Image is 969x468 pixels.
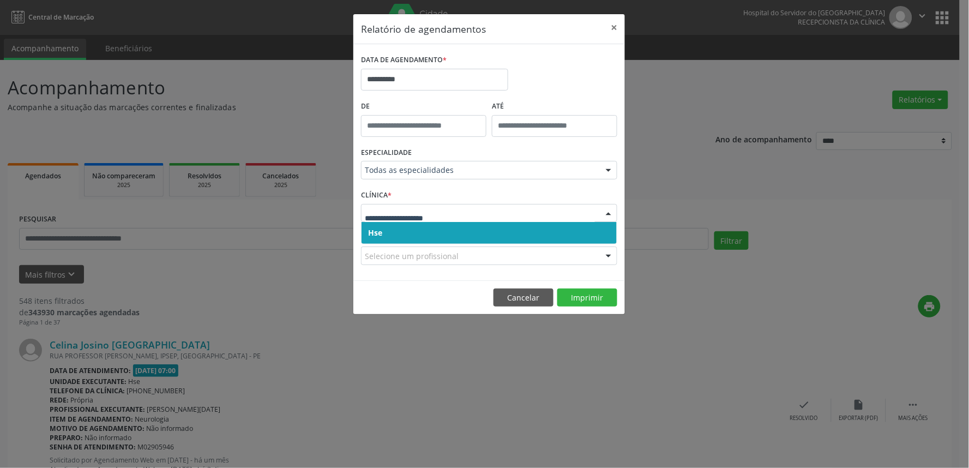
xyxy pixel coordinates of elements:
[557,289,617,307] button: Imprimir
[368,227,382,238] span: Hse
[493,289,553,307] button: Cancelar
[361,52,447,69] label: DATA DE AGENDAMENTO
[361,145,412,161] label: ESPECIALIDADE
[361,187,392,204] label: CLÍNICA
[365,250,459,262] span: Selecione um profissional
[361,22,486,36] h5: Relatório de agendamentos
[603,14,625,41] button: Close
[361,98,486,115] label: De
[365,165,595,176] span: Todas as especialidades
[492,98,617,115] label: ATÉ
